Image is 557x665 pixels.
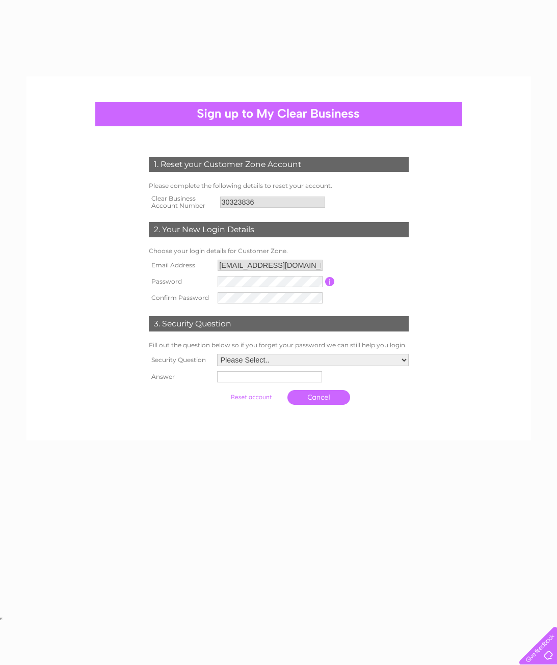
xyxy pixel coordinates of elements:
[149,157,409,172] div: 1. Reset your Customer Zone Account
[146,339,411,351] td: Fill out the question below so if you forget your password we can still help you login.
[287,390,350,405] a: Cancel
[146,257,216,273] th: Email Address
[149,222,409,237] div: 2. Your New Login Details
[146,290,216,306] th: Confirm Password
[146,351,215,369] th: Security Question
[220,390,282,404] input: Submit
[146,192,218,212] th: Clear Business Account Number
[146,369,215,385] th: Answer
[149,316,409,331] div: 3. Security Question
[325,277,335,286] input: Information
[146,245,411,257] td: Choose your login details for Customer Zone.
[146,273,216,290] th: Password
[146,180,411,192] td: Please complete the following details to reset your account.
